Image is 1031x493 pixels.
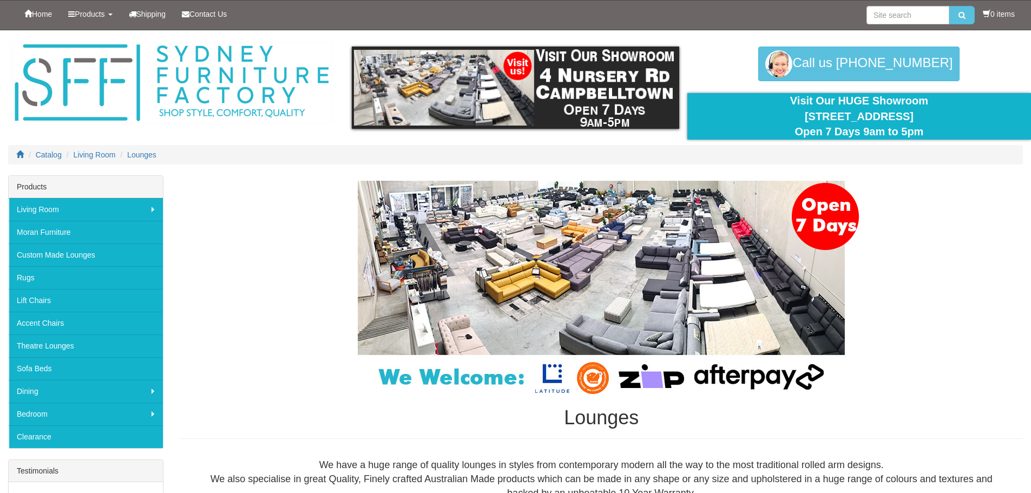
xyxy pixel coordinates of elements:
div: Visit Our HUGE Showroom [STREET_ADDRESS] Open 7 Days 9am to 5pm [695,93,1023,140]
li: 0 items [983,9,1015,19]
a: Sofa Beds [9,357,163,380]
h1: Lounges [180,407,1023,429]
a: Lounges [127,150,156,159]
span: Home [32,10,52,18]
a: Living Room [9,198,163,221]
img: showroom.gif [352,47,679,129]
a: Clearance [9,425,163,448]
a: Bedroom [9,403,163,425]
span: Products [75,10,104,18]
a: Shipping [121,1,174,28]
a: Home [16,1,60,28]
img: Sydney Furniture Factory [9,41,334,125]
div: Testimonials [9,460,163,482]
span: Shipping [136,10,166,18]
a: Rugs [9,266,163,289]
a: Moran Furniture [9,221,163,244]
div: Products [9,176,163,198]
a: Lift Chairs [9,289,163,312]
a: Products [60,1,120,28]
a: Accent Chairs [9,312,163,334]
a: Theatre Lounges [9,334,163,357]
a: Living Room [74,150,116,159]
a: Catalog [36,150,62,159]
span: Contact Us [189,10,227,18]
a: Dining [9,380,163,403]
a: Contact Us [174,1,235,28]
a: Custom Made Lounges [9,244,163,266]
input: Site search [866,6,949,24]
img: Lounges [331,181,872,396]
